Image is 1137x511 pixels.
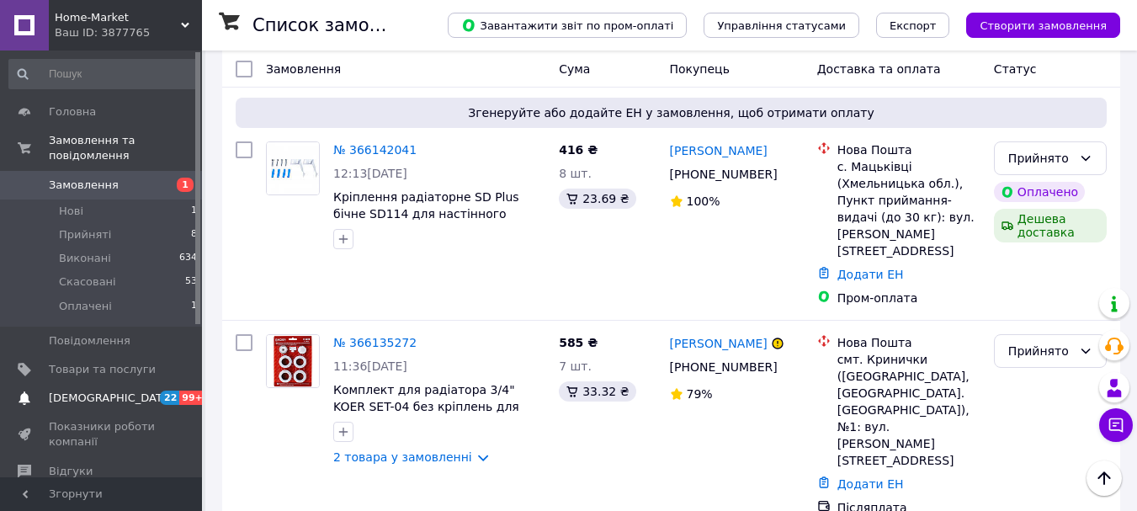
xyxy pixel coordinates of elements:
[559,167,592,180] span: 8 шт.
[448,13,687,38] button: Завантажити звіт по пром-оплаті
[49,419,156,450] span: Показники роботи компанії
[55,25,202,40] div: Ваш ID: 3877765
[817,62,941,76] span: Доставка та оплата
[49,333,130,349] span: Повідомлення
[49,178,119,193] span: Замовлення
[559,359,592,373] span: 7 шт.
[949,18,1120,31] a: Створити замовлення
[333,167,407,180] span: 12:13[DATE]
[559,381,635,402] div: 33.32 ₴
[191,227,197,242] span: 8
[267,142,319,194] img: Фото товару
[994,182,1085,202] div: Оплачено
[670,142,768,159] a: [PERSON_NAME]
[59,227,111,242] span: Прийняті
[1099,408,1133,442] button: Чат з покупцем
[333,336,417,349] a: № 366135272
[994,62,1037,76] span: Статус
[837,268,904,281] a: Додати ЕН
[559,62,590,76] span: Cума
[333,359,407,373] span: 11:36[DATE]
[837,290,980,306] div: Пром-оплата
[252,15,423,35] h1: Список замовлень
[670,62,730,76] span: Покупець
[59,251,111,266] span: Виконані
[717,19,846,32] span: Управління статусами
[980,19,1107,32] span: Створити замовлення
[55,10,181,25] span: Home-Market
[266,141,320,195] a: Фото товару
[687,194,720,208] span: 100%
[191,204,197,219] span: 1
[704,13,859,38] button: Управління статусами
[49,391,173,406] span: [DEMOGRAPHIC_DATA]
[49,104,96,120] span: Головна
[559,336,598,349] span: 585 ₴
[667,355,781,379] div: [PHONE_NUMBER]
[333,190,540,237] a: Кріплення радіаторне SD Plus бічне SD114 для настінного монтажу алюмінієвого радіатора
[837,351,980,469] div: смт. Кринички ([GEOGRAPHIC_DATA], [GEOGRAPHIC_DATA]. [GEOGRAPHIC_DATA]), №1: вул. [PERSON_NAME][S...
[559,143,598,157] span: 416 ₴
[837,141,980,158] div: Нова Пошта
[837,477,904,491] a: Додати ЕН
[242,104,1100,121] span: Згенеруйте або додайте ЕН у замовлення, щоб отримати оплату
[266,62,341,76] span: Замовлення
[333,450,472,464] a: 2 товара у замовленні
[1008,149,1072,168] div: Прийнято
[559,189,635,209] div: 23.69 ₴
[49,464,93,479] span: Відгуки
[49,133,202,163] span: Замовлення та повідомлення
[49,362,156,377] span: Товари та послуги
[267,335,319,387] img: Фото товару
[179,251,197,266] span: 634
[837,158,980,259] div: с. Мацьківці (Хмельницька обл.), Пункт приймання-видачі (до 30 кг): вул. [PERSON_NAME][STREET_ADD...
[994,209,1107,242] div: Дешева доставка
[333,383,519,430] a: Комплект для радіатора 3/4" KOER SET-04 без кріплень для опалення (KR1562)
[966,13,1120,38] button: Створити замовлення
[266,334,320,388] a: Фото товару
[185,274,197,290] span: 53
[177,178,194,192] span: 1
[59,299,112,314] span: Оплачені
[876,13,950,38] button: Експорт
[1087,460,1122,496] button: Наверх
[687,387,713,401] span: 79%
[191,299,197,314] span: 1
[179,391,207,405] span: 99+
[8,59,199,89] input: Пошук
[667,162,781,186] div: [PHONE_NUMBER]
[837,334,980,351] div: Нова Пошта
[59,204,83,219] span: Нові
[890,19,937,32] span: Експорт
[461,18,673,33] span: Завантажити звіт по пром-оплаті
[160,391,179,405] span: 22
[670,335,768,352] a: [PERSON_NAME]
[1008,342,1072,360] div: Прийнято
[333,143,417,157] a: № 366142041
[59,274,116,290] span: Скасовані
